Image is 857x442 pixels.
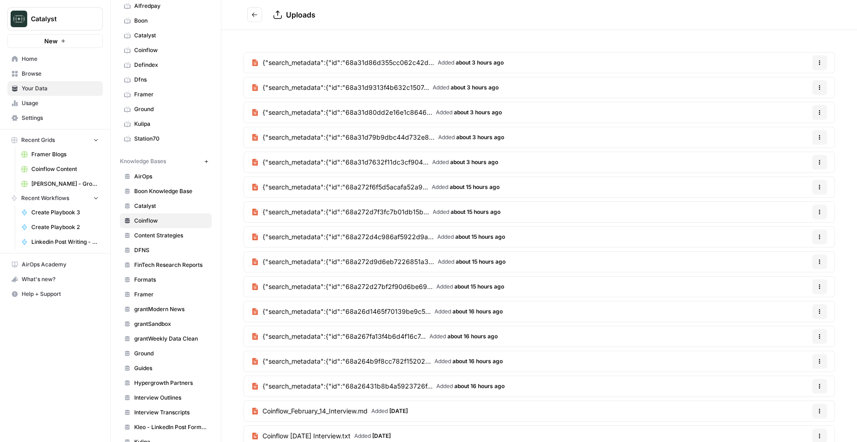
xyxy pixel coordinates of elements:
[7,66,103,81] a: Browse
[120,72,212,87] a: Dfns
[134,423,208,431] span: Kleo - LinkedIn Post Formats
[456,258,506,265] span: about 15 hours ago
[120,199,212,213] a: Catalyst
[244,376,512,396] a: {"search_metadata":{"id":"68a26431b8b4a5923726f...Added about 16 hours ago
[451,208,500,215] span: about 15 hours ago
[134,172,208,181] span: AirOps
[262,158,428,167] span: {"search_metadata":{"id":"68a31d7632f11dc3cf904...
[22,55,99,63] span: Home
[7,111,103,125] a: Settings
[451,84,499,91] span: about 3 hours ago
[452,358,503,365] span: about 16 hours ago
[432,183,500,191] span: Added
[8,272,102,286] div: What's new?
[17,235,103,249] a: Linkedin Post Writing - [DATE]
[120,302,212,317] a: grantModern News
[120,346,212,361] a: Ground
[17,147,103,162] a: Framer Blogs
[120,331,212,346] a: grantWeekly Data Clean
[244,252,513,272] a: {"search_metadata":{"id":"68a272d9d6eb7226851a3...Added about 15 hours ago
[22,290,99,298] span: Help + Support
[434,357,503,365] span: Added
[134,364,208,372] span: Guides
[120,228,212,243] a: Content Strategies
[134,46,208,54] span: Coinflow
[7,81,103,96] a: Your Data
[31,238,99,246] span: Linkedin Post Writing - [DATE]
[436,108,502,117] span: Added
[134,217,208,225] span: Coinflow
[120,376,212,390] a: Hypergrowth Partners
[244,53,511,73] a: {"search_metadata":{"id":"68a31d86d355cc062c42d...Added about 3 hours ago
[7,96,103,111] a: Usage
[22,70,99,78] span: Browse
[262,83,429,92] span: {"search_metadata":{"id":"68a31d9313f4b632c1507...
[372,432,391,439] span: [DATE]
[120,390,212,405] a: Interview Outlines
[134,135,208,143] span: Station70
[134,305,208,313] span: grantModern News
[244,277,512,297] a: {"search_metadata":{"id":"68a272d27bf2f90d6be69...Added about 15 hours ago
[262,357,431,366] span: {"search_metadata":{"id":"68a264b9f8cc782f15202...
[134,246,208,254] span: DFNS
[134,120,208,128] span: Kulipa
[262,108,432,117] span: {"search_metadata":{"id":"68a31d80dd2e16e1c8646...
[7,287,103,301] button: Help + Support
[134,61,208,69] span: Defindex
[134,349,208,358] span: Ground
[7,7,103,30] button: Workspace: Catalyst
[456,134,504,141] span: about 3 hours ago
[31,208,99,217] span: Create Playbook 3
[134,17,208,25] span: Boon
[134,276,208,284] span: Formats
[31,180,99,188] span: [PERSON_NAME] - Ground Content - [DATE]
[7,257,103,272] a: AirOps Academy
[244,102,509,123] a: {"search_metadata":{"id":"68a31d80dd2e16e1c8646...Added about 3 hours ago
[120,87,212,102] a: Framer
[262,332,426,341] span: {"search_metadata":{"id":"68a267fa13f4b6d4f16c7...
[134,408,208,417] span: Interview Transcripts
[31,150,99,159] span: Framer Blogs
[7,34,103,48] button: New
[120,361,212,376] a: Guides
[120,272,212,287] a: Formats
[7,133,103,147] button: Recent Grids
[120,58,212,72] a: Defindex
[44,36,58,46] span: New
[436,382,505,390] span: Added
[134,320,208,328] span: grantSandbox
[433,208,500,216] span: Added
[244,177,507,197] a: {"search_metadata":{"id":"68a272f6f5d5acafa52a9...Added about 15 hours ago
[436,283,504,291] span: Added
[17,220,103,235] a: Create Playbook 2
[134,76,208,84] span: Dfns
[11,11,27,27] img: Catalyst Logo
[120,317,212,331] a: grantSandbox
[134,2,208,10] span: Alfredpay
[262,307,431,316] span: {"search_metadata":{"id":"68a26d1465f70139be9c5...
[134,290,208,299] span: Framer
[7,191,103,205] button: Recent Workflows
[247,7,262,22] button: Go back
[244,77,506,98] a: {"search_metadata":{"id":"68a31d9313f4b632c1507...Added about 3 hours ago
[120,213,212,228] a: Coinflow
[7,52,103,66] a: Home
[244,401,415,421] a: Coinflow_February_14_Interview.mdAdded [DATE]
[452,308,503,315] span: about 16 hours ago
[429,332,498,341] span: Added
[262,407,368,416] span: Coinflow_February_14_Interview.md
[262,257,434,266] span: {"search_metadata":{"id":"68a272d9d6eb7226851a3...
[286,10,315,19] span: Uploads
[21,136,55,144] span: Recent Grids
[450,159,498,165] span: about 3 hours ago
[432,158,498,166] span: Added
[17,205,103,220] a: Create Playbook 3
[134,105,208,113] span: Ground
[354,432,391,440] span: Added
[120,184,212,199] a: Boon Knowledge Base
[31,14,87,24] span: Catalyst
[31,165,99,173] span: Coinflow Content
[244,301,510,322] a: {"search_metadata":{"id":"68a26d1465f70139be9c5...Added about 16 hours ago
[120,258,212,272] a: FinTech Research Reports
[120,157,166,165] span: Knowledge Bases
